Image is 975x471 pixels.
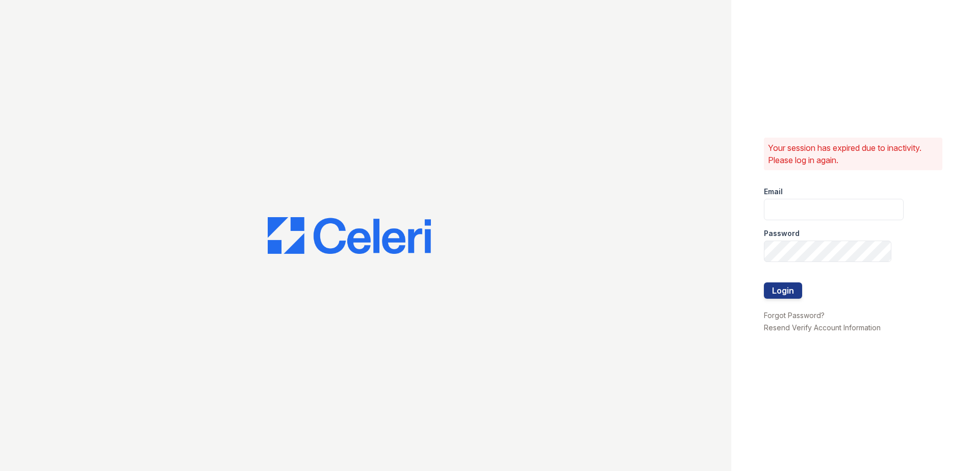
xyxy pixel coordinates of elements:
[768,142,938,166] p: Your session has expired due to inactivity. Please log in again.
[764,187,783,197] label: Email
[764,311,825,320] a: Forgot Password?
[764,323,881,332] a: Resend Verify Account Information
[764,228,800,239] label: Password
[268,217,431,254] img: CE_Logo_Blue-a8612792a0a2168367f1c8372b55b34899dd931a85d93a1a3d3e32e68fde9ad4.png
[764,282,802,299] button: Login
